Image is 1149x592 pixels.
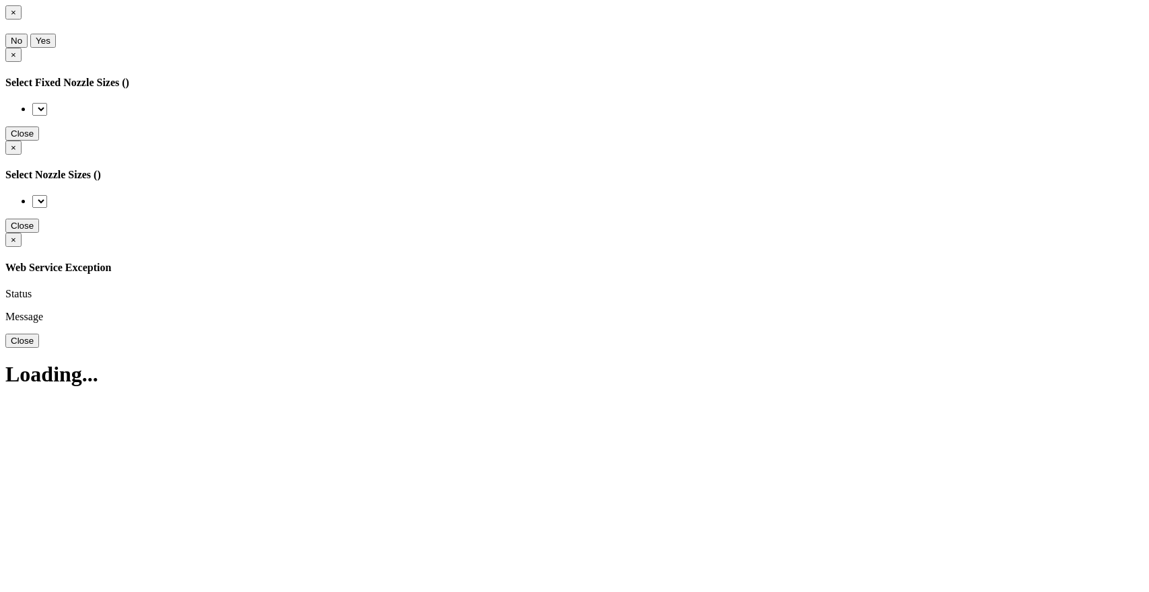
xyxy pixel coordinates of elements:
span: × [11,50,16,60]
button: No [5,34,28,48]
button: Close [5,48,22,62]
label: Status [5,288,32,299]
span: × [11,7,16,17]
button: Yes [30,34,56,48]
h4: Select Fixed Nozzle Sizes ( ) [5,77,1132,89]
h1: Loading... [5,362,1132,387]
button: Close [5,5,22,20]
button: Close [5,233,22,247]
button: Close [5,126,39,141]
h4: Select Nozzle Sizes ( ) [5,169,1132,181]
span: × [11,143,16,153]
button: Close [5,219,39,233]
button: Close [5,141,22,155]
label: Message [5,311,43,322]
h4: Web Service Exception [5,262,1132,274]
span: × [11,235,16,245]
button: Close [5,334,39,348]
